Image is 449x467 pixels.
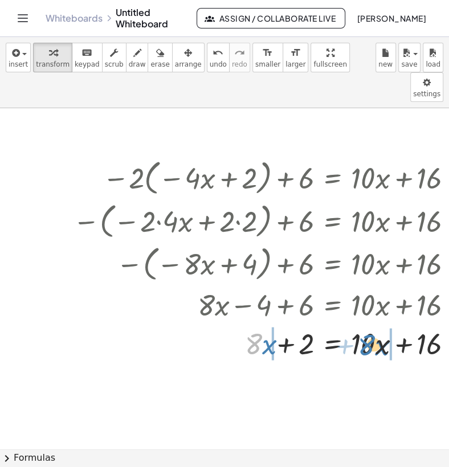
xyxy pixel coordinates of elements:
[213,46,223,60] i: undo
[72,43,103,72] button: keyboardkeypad
[105,60,124,68] span: scrub
[207,43,230,72] button: undoundo
[378,60,393,68] span: new
[46,13,103,24] a: Whiteboards
[426,60,440,68] span: load
[175,60,202,68] span: arrange
[401,60,417,68] span: save
[232,60,247,68] span: redo
[398,43,421,72] button: save
[206,13,336,23] span: Assign / Collaborate Live
[423,43,443,72] button: load
[14,9,32,27] button: Toggle navigation
[255,60,280,68] span: smaller
[36,60,70,68] span: transform
[9,60,28,68] span: insert
[285,60,305,68] span: larger
[81,46,92,60] i: keyboard
[413,90,440,98] span: settings
[410,72,443,102] button: settings
[150,60,169,68] span: erase
[129,60,146,68] span: draw
[375,43,396,72] button: new
[126,43,149,72] button: draw
[148,43,172,72] button: erase
[75,60,100,68] span: keypad
[234,46,245,60] i: redo
[311,43,349,72] button: fullscreen
[197,8,345,28] button: Assign / Collaborate Live
[262,46,273,60] i: format_size
[252,43,283,72] button: format_sizesmaller
[290,46,301,60] i: format_size
[348,8,435,28] button: [PERSON_NAME]
[229,43,250,72] button: redoredo
[33,43,72,72] button: transform
[102,43,126,72] button: scrub
[283,43,308,72] button: format_sizelarger
[172,43,205,72] button: arrange
[357,13,426,23] span: [PERSON_NAME]
[313,60,346,68] span: fullscreen
[210,60,227,68] span: undo
[6,43,31,72] button: insert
